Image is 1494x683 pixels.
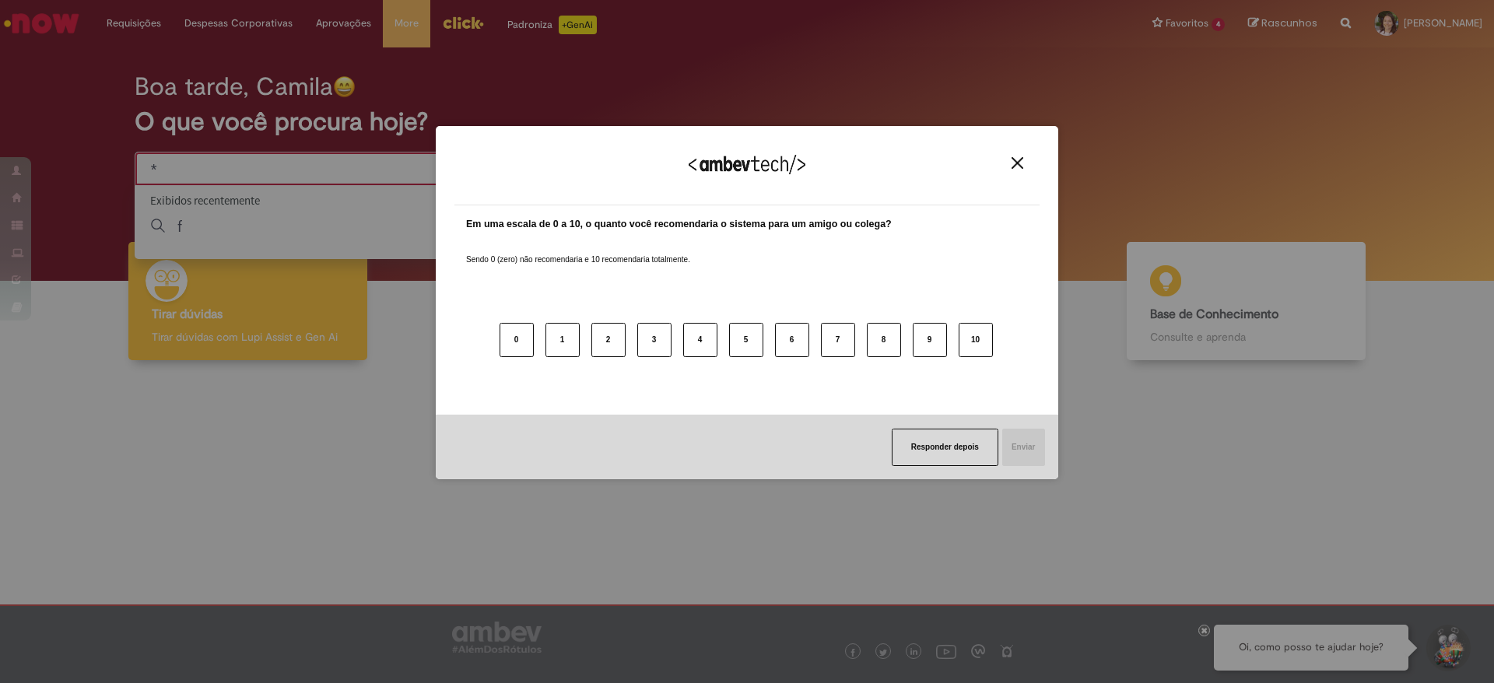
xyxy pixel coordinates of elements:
[1012,157,1023,169] img: Close
[913,323,947,357] button: 9
[591,323,626,357] button: 2
[1007,156,1028,170] button: Close
[466,217,892,232] label: Em uma escala de 0 a 10, o quanto você recomendaria o sistema para um amigo ou colega?
[821,323,855,357] button: 7
[466,236,690,265] label: Sendo 0 (zero) não recomendaria e 10 recomendaria totalmente.
[637,323,672,357] button: 3
[683,323,717,357] button: 4
[545,323,580,357] button: 1
[775,323,809,357] button: 6
[689,155,805,174] img: Logo Ambevtech
[500,323,534,357] button: 0
[959,323,993,357] button: 10
[892,429,998,466] button: Responder depois
[867,323,901,357] button: 8
[729,323,763,357] button: 5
